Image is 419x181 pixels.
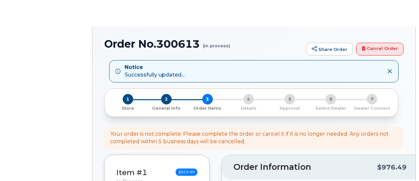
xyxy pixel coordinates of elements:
[110,104,146,111] a: 1 Store
[234,163,377,172] h2: Order Information
[125,64,185,79] div: Successfully updated...
[203,38,230,48] small: (in process)
[104,38,303,50] h1: Order No.300613
[148,105,184,111] p: General Info
[356,43,404,56] a: Cancel Order
[123,94,133,104] span: 1
[146,104,187,111] a: 2 General Info
[112,105,143,111] p: Store
[377,161,407,173] div: $976.49
[176,169,197,176] span: $929.99
[306,43,353,56] a: Share Order
[161,94,172,104] span: 2
[125,64,185,71] strong: Notice
[116,168,147,177] a: Item #1
[110,130,398,146] div: Your order is not complete. Please complete the order or cancel it if it is no longer needed. Any...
